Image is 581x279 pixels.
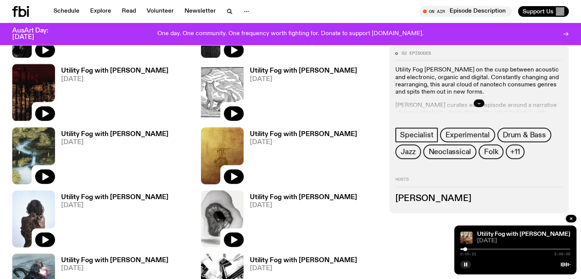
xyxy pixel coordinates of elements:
a: Jazz [395,145,421,159]
img: Cover for Kansai Bruises by Valentina Magaletti & YPY [201,64,244,121]
span: +11 [510,148,520,156]
h3: Utility Fog with [PERSON_NAME] [250,194,357,201]
a: Utility Fog with [PERSON_NAME][DATE] [55,68,168,121]
a: Neoclassical [423,145,477,159]
a: Utility Fog with [PERSON_NAME][DATE] [244,68,357,121]
span: [DATE] [61,76,168,83]
span: Specialist [400,131,433,139]
span: [DATE] [250,76,357,83]
img: Edit from Juanlu Barlow & his Love-fi Recordings' This is not a new Three Broken Tapes album [201,190,244,247]
span: 92 episodes [401,51,431,55]
h3: Utility Fog with [PERSON_NAME] [250,68,357,74]
a: Utility Fog with [PERSON_NAME][DATE] [55,131,168,184]
span: Experimental [445,131,490,139]
h3: Utility Fog with [PERSON_NAME] [250,131,357,138]
img: Cover to (SAFETY HAZARD) مخاطر السلامة by electroneya, MARTINA and TNSXORDS [12,64,55,121]
a: Newsletter [180,6,220,17]
span: Neoclassical [429,148,471,156]
a: Utility Fog with [PERSON_NAME][DATE] [55,194,168,247]
a: Utility Fog with [PERSON_NAME][DATE] [244,194,357,247]
span: [DATE] [250,202,357,209]
a: Experimental [440,128,495,143]
h3: AusArt Day: [DATE] [12,28,61,41]
span: [DATE] [250,139,357,146]
span: Drum & Bass [503,131,546,139]
h3: Utility Fog with [PERSON_NAME] [61,68,168,74]
h2: Hosts [395,178,563,187]
span: [DATE] [61,202,168,209]
a: Volunteer [142,6,178,17]
h3: Utility Fog with [PERSON_NAME] [61,194,168,201]
h3: [PERSON_NAME] [395,195,563,203]
a: Specialist [395,128,438,143]
span: Jazz [401,148,415,156]
span: Support Us [523,8,553,15]
img: Cover for EYDN's single "Gold" [201,127,244,184]
p: Utility Fog [PERSON_NAME] on the cusp between acoustic and electronic, organic and digital. Const... [395,67,563,96]
span: [DATE] [250,265,357,272]
a: Read [117,6,141,17]
span: [DATE] [477,238,570,244]
a: Schedule [49,6,84,17]
h3: Utility Fog with [PERSON_NAME] [61,257,168,264]
span: [DATE] [61,139,168,146]
span: 0:05:21 [460,252,476,256]
a: Utility Fog with [PERSON_NAME] [477,231,570,237]
h3: Utility Fog with [PERSON_NAME] [61,131,168,138]
button: Support Us [518,6,569,17]
a: Drum & Bass [497,128,551,143]
a: Folk [479,145,503,159]
p: One day. One community. One frequency worth fighting for. Donate to support [DOMAIN_NAME]. [157,31,424,37]
img: Cover of Leese's album Δ [12,190,55,247]
a: Utility Fog with [PERSON_NAME][DATE] [244,131,357,184]
button: On AirEpisode Description [419,6,512,17]
a: Explore [86,6,116,17]
span: [DATE] [61,265,168,272]
span: 2:00:00 [554,252,570,256]
img: Cover for billy woods' album Golliwog [460,232,473,244]
img: Cover of Corps Citoyen album Barrani [12,127,55,184]
button: +11 [506,145,524,159]
h3: Utility Fog with [PERSON_NAME] [250,257,357,264]
span: Folk [484,148,498,156]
